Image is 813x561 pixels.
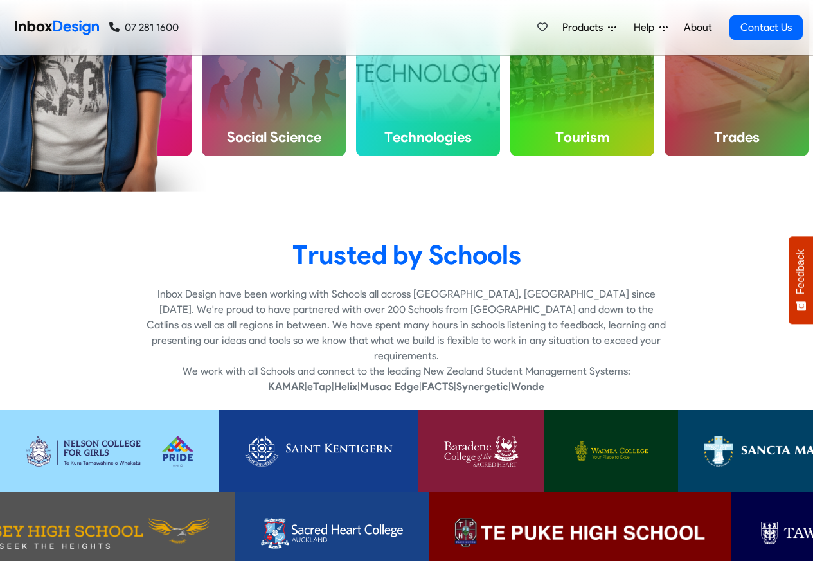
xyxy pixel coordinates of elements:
span: Products [562,20,608,35]
strong: eTap [307,380,332,393]
h4: Trades [665,118,809,156]
strong: FACTS [422,380,454,393]
a: 07 281 1600 [109,20,179,35]
p: We work with all Schools and connect to the leading New Zealand Student Management Systems: [145,364,668,379]
heading: Trusted by Schools [10,238,803,271]
strong: Musac Edge [360,380,419,393]
img: Saint Kentigern College [245,436,393,467]
h4: Social Science [202,118,346,156]
span: Help [634,20,659,35]
img: Te Puke High School [454,518,705,549]
h4: Tourism [510,118,654,156]
span: Feedback [795,249,807,294]
h4: Technologies [356,118,500,156]
strong: Wonde [511,380,544,393]
img: Baradene College [444,436,519,467]
strong: KAMAR [268,380,305,393]
a: About [680,15,715,40]
a: Contact Us [729,15,803,40]
p: | | | | | | [145,379,668,395]
img: Nelson College For Girls [26,436,193,467]
img: Waimea College [570,436,652,467]
strong: Helix [334,380,357,393]
strong: Synergetic [456,380,508,393]
a: Help [629,15,673,40]
p: Inbox Design have been working with Schools all across [GEOGRAPHIC_DATA], [GEOGRAPHIC_DATA] since... [145,287,668,364]
img: Sacred Heart College (Auckland) [261,518,403,549]
button: Feedback - Show survey [789,236,813,324]
a: Products [557,15,621,40]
